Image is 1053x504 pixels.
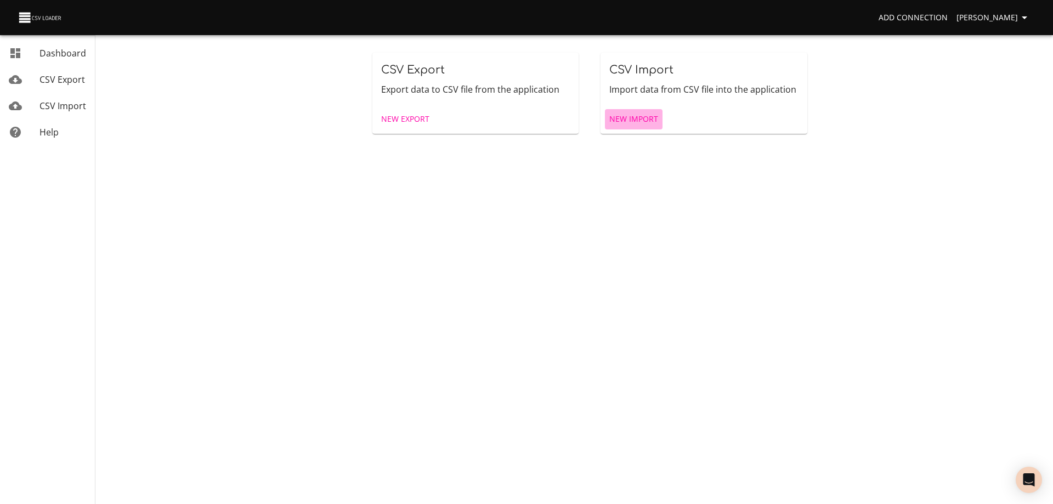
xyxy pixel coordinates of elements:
[874,8,952,28] a: Add Connection
[39,126,59,138] span: Help
[609,112,658,126] span: New Import
[381,83,570,96] p: Export data to CSV file from the application
[952,8,1035,28] button: [PERSON_NAME]
[18,10,64,25] img: CSV Loader
[879,11,948,25] span: Add Connection
[956,11,1031,25] span: [PERSON_NAME]
[609,83,799,96] p: Import data from CSV file into the application
[377,109,434,129] a: New Export
[381,112,429,126] span: New Export
[1016,467,1042,493] div: Open Intercom Messenger
[609,64,673,76] span: CSV Import
[381,64,445,76] span: CSV Export
[605,109,663,129] a: New Import
[39,47,86,59] span: Dashboard
[39,73,85,86] span: CSV Export
[39,100,86,112] span: CSV Import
